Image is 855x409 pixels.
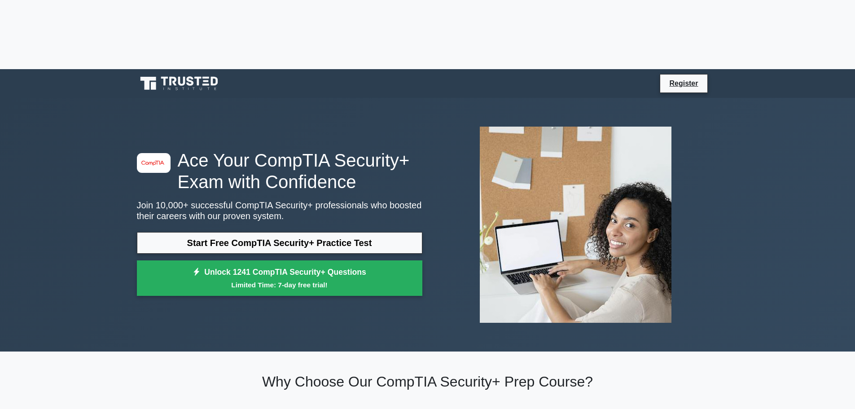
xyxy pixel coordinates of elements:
[148,280,411,290] small: Limited Time: 7-day free trial!
[137,150,422,193] h1: Ace Your CompTIA Security+ Exam with Confidence
[137,200,422,221] p: Join 10,000+ successful CompTIA Security+ professionals who boosted their careers with our proven...
[137,260,422,296] a: Unlock 1241 CompTIA Security+ QuestionsLimited Time: 7-day free trial!
[664,78,703,89] a: Register
[137,232,422,254] a: Start Free CompTIA Security+ Practice Test
[137,373,719,390] h2: Why Choose Our CompTIA Security+ Prep Course?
